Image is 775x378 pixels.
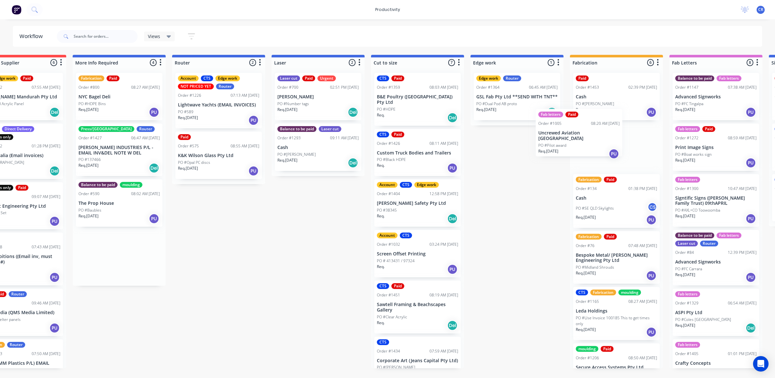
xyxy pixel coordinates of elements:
[19,33,46,40] div: Workflow
[148,33,160,40] span: Views
[12,5,21,15] img: Factory
[758,7,763,13] span: CR
[74,30,138,43] input: Search for orders...
[753,356,769,372] div: Open Intercom Messenger
[372,5,403,15] div: productivity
